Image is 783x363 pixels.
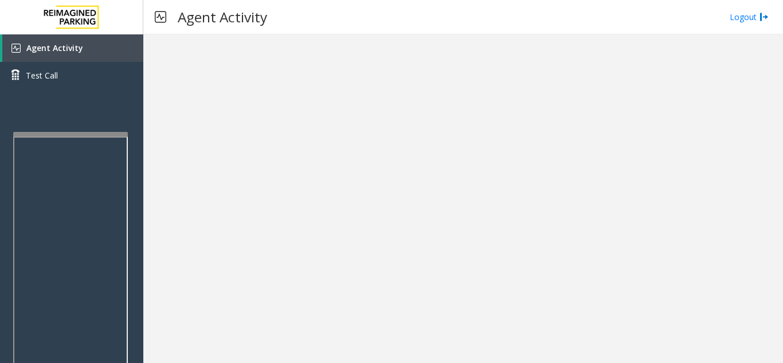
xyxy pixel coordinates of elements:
[26,42,83,53] span: Agent Activity
[26,69,58,81] span: Test Call
[155,3,166,31] img: pageIcon
[11,44,21,53] img: 'icon'
[730,11,769,23] a: Logout
[2,34,143,62] a: Agent Activity
[759,11,769,23] img: logout
[172,3,273,31] h3: Agent Activity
